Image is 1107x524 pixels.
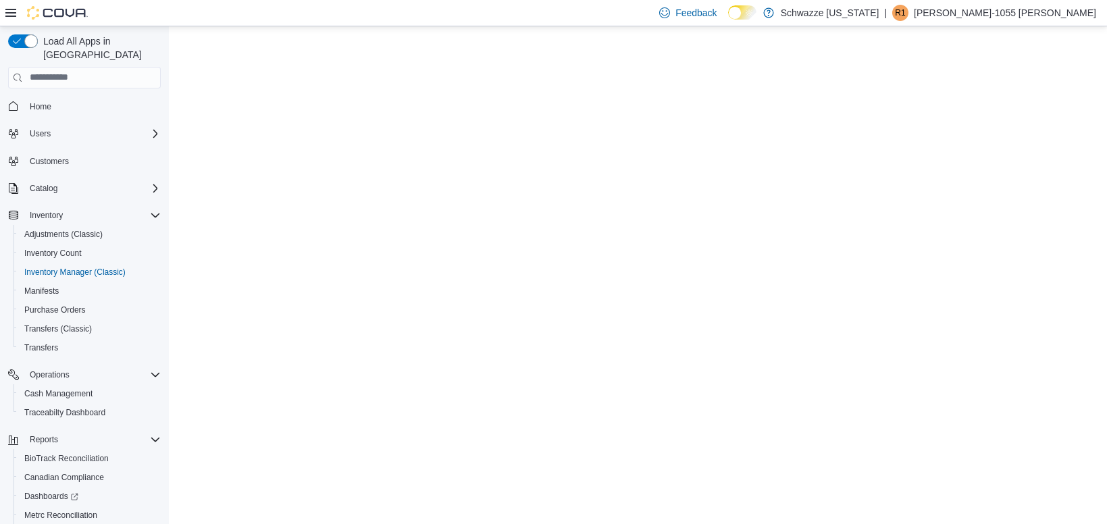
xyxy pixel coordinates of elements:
[914,5,1096,21] p: [PERSON_NAME]-1055 [PERSON_NAME]
[24,286,59,296] span: Manifests
[3,206,166,225] button: Inventory
[3,97,166,116] button: Home
[30,369,70,380] span: Operations
[24,153,161,169] span: Customers
[14,282,166,300] button: Manifests
[3,179,166,198] button: Catalog
[14,300,166,319] button: Purchase Orders
[19,302,91,318] a: Purchase Orders
[19,404,161,421] span: Traceabilty Dashboard
[24,126,161,142] span: Users
[24,323,92,334] span: Transfers (Classic)
[24,388,93,399] span: Cash Management
[24,248,82,259] span: Inventory Count
[30,101,51,112] span: Home
[24,472,104,483] span: Canadian Compliance
[19,321,161,337] span: Transfers (Classic)
[19,226,108,242] a: Adjustments (Classic)
[24,153,74,169] a: Customers
[19,386,161,402] span: Cash Management
[38,34,161,61] span: Load All Apps in [GEOGRAPHIC_DATA]
[19,340,161,356] span: Transfers
[19,283,161,299] span: Manifests
[24,267,126,278] span: Inventory Manager (Classic)
[19,488,84,504] a: Dashboards
[14,338,166,357] button: Transfers
[24,98,161,115] span: Home
[3,151,166,171] button: Customers
[19,283,64,299] a: Manifests
[24,431,63,448] button: Reports
[30,183,57,194] span: Catalog
[24,491,78,502] span: Dashboards
[24,510,97,521] span: Metrc Reconciliation
[19,321,97,337] a: Transfers (Classic)
[24,180,161,196] span: Catalog
[728,5,756,20] input: Dark Mode
[3,430,166,449] button: Reports
[30,434,58,445] span: Reports
[19,469,161,486] span: Canadian Compliance
[19,404,111,421] a: Traceabilty Dashboard
[30,156,69,167] span: Customers
[14,487,166,506] a: Dashboards
[3,124,166,143] button: Users
[24,229,103,240] span: Adjustments (Classic)
[14,449,166,468] button: BioTrack Reconciliation
[24,367,75,383] button: Operations
[30,210,63,221] span: Inventory
[675,6,717,20] span: Feedback
[3,365,166,384] button: Operations
[19,340,63,356] a: Transfers
[24,305,86,315] span: Purchase Orders
[14,263,166,282] button: Inventory Manager (Classic)
[19,226,161,242] span: Adjustments (Classic)
[24,407,105,418] span: Traceabilty Dashboard
[19,507,161,523] span: Metrc Reconciliation
[24,207,161,224] span: Inventory
[19,386,98,402] a: Cash Management
[24,367,161,383] span: Operations
[19,450,161,467] span: BioTrack Reconciliation
[14,384,166,403] button: Cash Management
[19,302,161,318] span: Purchase Orders
[14,225,166,244] button: Adjustments (Classic)
[24,180,63,196] button: Catalog
[19,264,161,280] span: Inventory Manager (Classic)
[19,469,109,486] a: Canadian Compliance
[19,245,161,261] span: Inventory Count
[24,207,68,224] button: Inventory
[24,99,57,115] a: Home
[14,403,166,422] button: Traceabilty Dashboard
[30,128,51,139] span: Users
[892,5,908,21] div: Renee-1055 Bailey
[19,507,103,523] a: Metrc Reconciliation
[895,5,905,21] span: R1
[24,126,56,142] button: Users
[19,264,131,280] a: Inventory Manager (Classic)
[24,342,58,353] span: Transfers
[14,319,166,338] button: Transfers (Classic)
[19,450,114,467] a: BioTrack Reconciliation
[884,5,887,21] p: |
[14,468,166,487] button: Canadian Compliance
[24,453,109,464] span: BioTrack Reconciliation
[24,431,161,448] span: Reports
[781,5,879,21] p: Schwazze [US_STATE]
[19,245,87,261] a: Inventory Count
[27,6,88,20] img: Cova
[19,488,161,504] span: Dashboards
[14,244,166,263] button: Inventory Count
